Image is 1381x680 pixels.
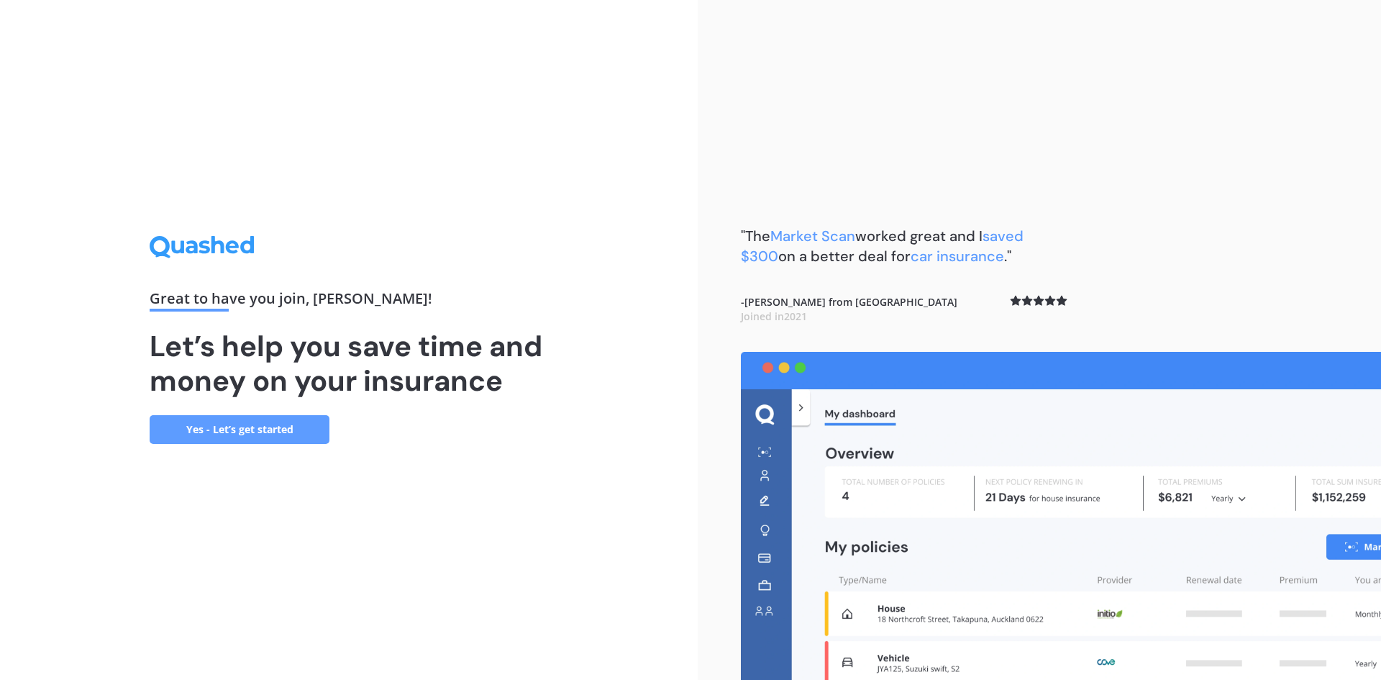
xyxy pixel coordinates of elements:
[770,227,855,245] span: Market Scan
[150,329,548,398] h1: Let’s help you save time and money on your insurance
[150,415,329,444] a: Yes - Let’s get started
[741,295,957,323] b: - [PERSON_NAME] from [GEOGRAPHIC_DATA]
[911,247,1004,266] span: car insurance
[741,309,807,323] span: Joined in 2021
[741,227,1024,266] span: saved $300
[741,352,1381,680] img: dashboard.webp
[741,227,1024,266] b: "The worked great and I on a better deal for ."
[150,291,548,312] div: Great to have you join , [PERSON_NAME] !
